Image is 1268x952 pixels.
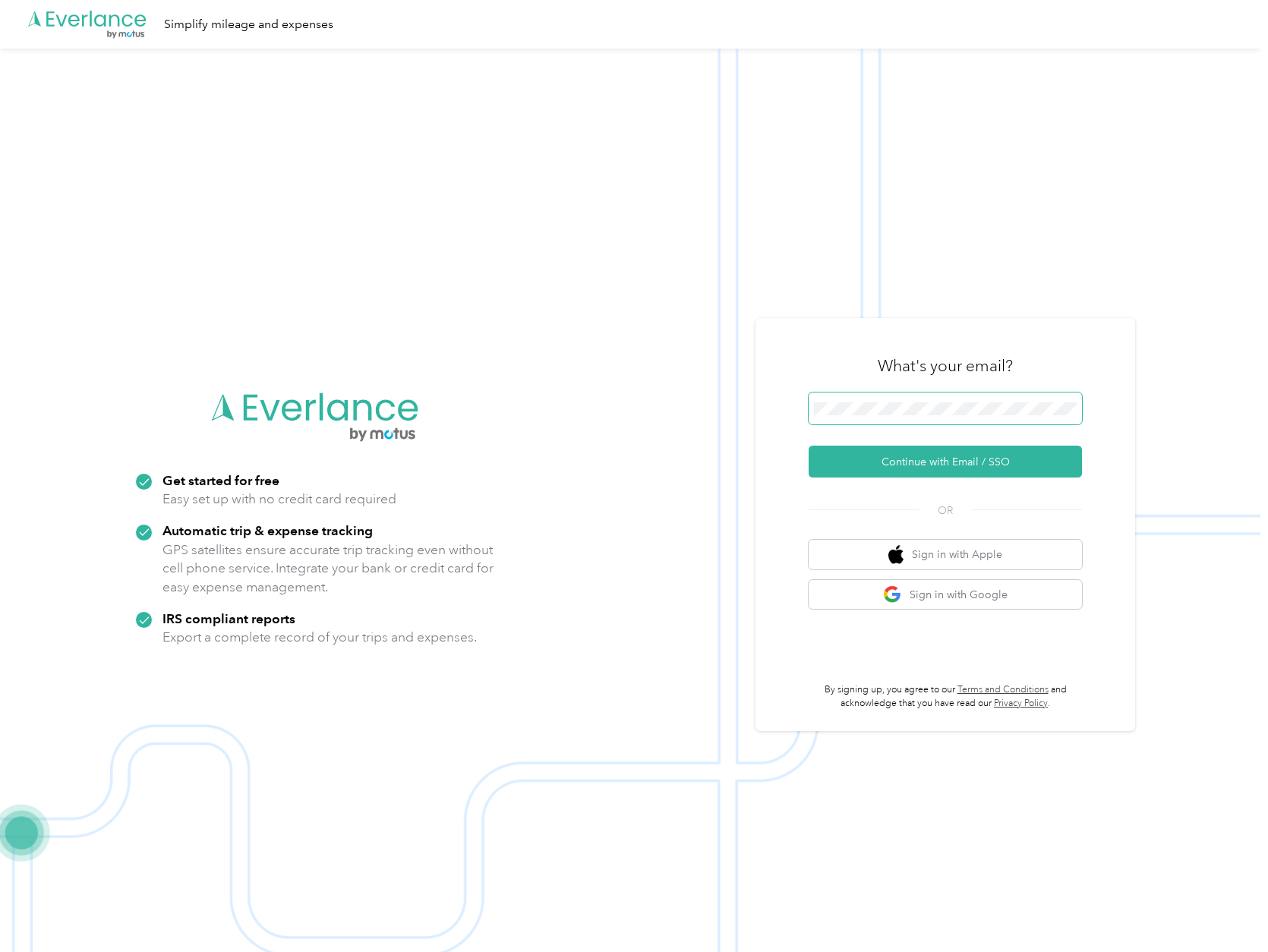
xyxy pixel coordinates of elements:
span: OR [919,503,972,519]
p: Easy set up with no credit card required [162,490,396,509]
button: Continue with Email / SSO [809,446,1082,478]
button: google logoSign in with Google [809,580,1082,610]
strong: Get started for free [162,472,279,488]
p: Export a complete record of your trips and expenses. [162,628,477,647]
button: apple logoSign in with Apple [809,540,1082,569]
p: GPS satellites ensure accurate trip tracking even without cell phone service. Integrate your bank... [162,541,494,597]
strong: IRS compliant reports [162,610,295,626]
a: Terms and Conditions [957,684,1049,695]
div: Simplify mileage and expenses [164,15,333,34]
a: Privacy Policy [994,698,1048,709]
h3: What's your email? [878,355,1013,377]
img: apple logo [888,545,904,564]
img: google logo [883,585,902,604]
p: By signing up, you agree to our and acknowledge that you have read our . [809,683,1082,710]
strong: Automatic trip & expense tracking [162,522,373,538]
